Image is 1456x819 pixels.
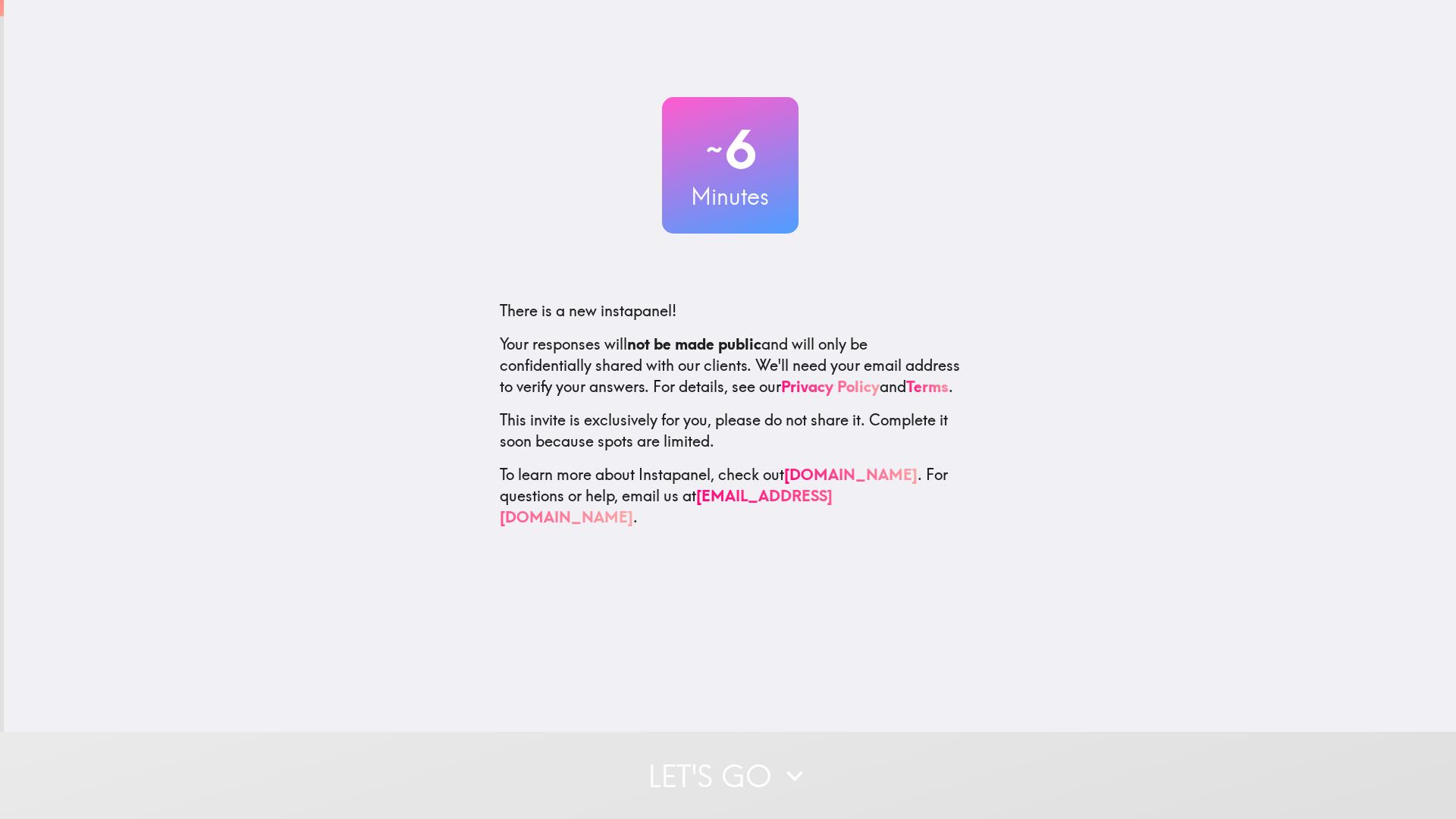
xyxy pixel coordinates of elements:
a: [DOMAIN_NAME] [784,465,918,484]
p: Your responses will and will only be confidentially shared with our clients. We'll need your emai... [500,334,961,397]
p: This invite is exclusively for you, please do not share it. Complete it soon because spots are li... [500,409,961,452]
span: There is a new instapanel! [500,301,676,320]
a: Privacy Policy [781,377,880,396]
a: Terms [906,377,949,396]
h2: 6 [662,118,799,180]
a: [EMAIL_ADDRESS][DOMAIN_NAME] [500,486,833,526]
h3: Minutes [662,180,799,212]
span: ~ [704,127,725,172]
b: not be made public [627,334,761,353]
p: To learn more about Instapanel, check out . For questions or help, email us at . [500,464,961,528]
